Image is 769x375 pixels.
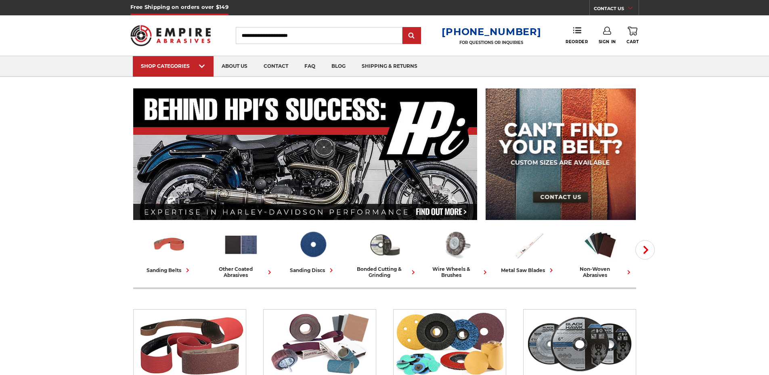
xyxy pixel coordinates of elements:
[501,266,555,274] div: metal saw blades
[290,266,335,274] div: sanding discs
[566,27,588,44] a: Reorder
[635,240,655,260] button: Next
[354,56,425,77] a: shipping & returns
[599,39,616,44] span: Sign In
[511,227,546,262] img: Metal Saw Blades
[442,26,541,38] a: [PHONE_NUMBER]
[147,266,192,274] div: sanding belts
[594,4,639,15] a: CONTACT US
[424,266,489,278] div: wire wheels & brushes
[352,227,417,278] a: bonded cutting & grinding
[367,227,402,262] img: Bonded Cutting & Grinding
[295,227,331,262] img: Sanding Discs
[130,20,211,51] img: Empire Abrasives
[296,56,323,77] a: faq
[214,56,256,77] a: about us
[566,39,588,44] span: Reorder
[256,56,296,77] a: contact
[442,40,541,45] p: FOR QUESTIONS OR INQUIRIES
[627,39,639,44] span: Cart
[496,227,561,274] a: metal saw blades
[141,63,205,69] div: SHOP CATEGORIES
[627,27,639,44] a: Cart
[583,227,618,262] img: Non-woven Abrasives
[424,227,489,278] a: wire wheels & brushes
[136,227,202,274] a: sanding belts
[133,88,478,220] img: Banner for an interview featuring Horsepower Inc who makes Harley performance upgrades featured o...
[352,266,417,278] div: bonded cutting & grinding
[208,266,274,278] div: other coated abrasives
[280,227,346,274] a: sanding discs
[439,227,474,262] img: Wire Wheels & Brushes
[151,227,187,262] img: Sanding Belts
[404,28,420,44] input: Submit
[208,227,274,278] a: other coated abrasives
[323,56,354,77] a: blog
[568,227,633,278] a: non-woven abrasives
[486,88,636,220] img: promo banner for custom belts.
[223,227,259,262] img: Other Coated Abrasives
[568,266,633,278] div: non-woven abrasives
